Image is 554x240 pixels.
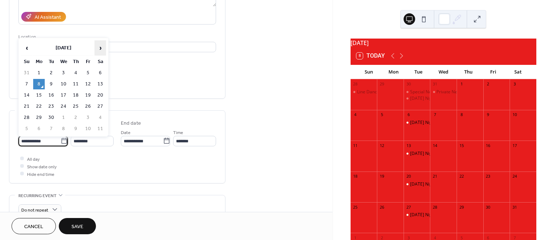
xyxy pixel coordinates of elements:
[459,112,464,117] div: 8
[94,124,106,134] td: 11
[406,204,411,210] div: 27
[21,112,32,123] td: 28
[353,174,358,179] div: 18
[45,79,57,89] td: 9
[406,65,431,79] div: Tue
[379,81,384,87] div: 29
[70,57,82,67] th: Th
[351,39,536,47] div: [DATE]
[406,81,411,87] div: 30
[353,143,358,148] div: 11
[33,101,45,112] td: 22
[410,89,488,95] div: Special Needs League from 6pm - 8pm
[432,174,438,179] div: 21
[406,112,411,117] div: 6
[82,101,94,112] td: 26
[94,57,106,67] th: Sa
[58,101,69,112] td: 24
[404,89,430,95] div: Special Needs League from 6pm - 8pm
[58,112,69,123] td: 1
[27,163,57,170] span: Show date only
[21,79,32,89] td: 7
[21,206,48,214] span: Do not repeat
[70,112,82,123] td: 2
[35,13,61,21] div: AI Assistant
[379,204,384,210] div: 26
[512,81,517,87] div: 3
[512,143,517,148] div: 17
[82,68,94,78] td: 5
[82,79,94,89] td: 12
[94,112,106,123] td: 4
[406,174,411,179] div: 20
[21,57,32,67] th: Su
[58,79,69,89] td: 10
[512,174,517,179] div: 24
[70,79,82,89] td: 11
[432,81,438,87] div: 31
[33,79,45,89] td: 8
[481,65,506,79] div: Fri
[379,112,384,117] div: 5
[410,120,497,126] div: [DATE] Night Switch Tournament at 7:30pm
[506,65,531,79] div: Sat
[404,151,430,157] div: Tuesday Night Switch Tournament at 7:30pm
[45,57,57,67] th: Tu
[45,90,57,101] td: 16
[82,90,94,101] td: 19
[121,129,131,136] span: Date
[21,41,32,55] span: ‹
[82,57,94,67] th: Fr
[512,204,517,210] div: 31
[456,65,481,79] div: Thu
[58,68,69,78] td: 3
[432,112,438,117] div: 7
[70,101,82,112] td: 25
[94,101,106,112] td: 27
[121,120,141,127] div: End date
[459,81,464,87] div: 1
[33,112,45,123] td: 29
[94,90,106,101] td: 20
[354,51,387,61] button: 8Today
[33,90,45,101] td: 15
[379,174,384,179] div: 19
[95,41,106,55] span: ›
[431,65,456,79] div: Wed
[353,81,358,87] div: 28
[485,204,491,210] div: 30
[485,143,491,148] div: 16
[21,90,32,101] td: 14
[353,112,358,117] div: 4
[353,204,358,210] div: 25
[33,68,45,78] td: 1
[33,124,45,134] td: 6
[512,112,517,117] div: 10
[21,12,66,22] button: AI Assistant
[459,143,464,148] div: 15
[404,212,430,218] div: Tuesday Night Switch Tournament at 7:30pm
[24,223,43,231] span: Cancel
[70,90,82,101] td: 18
[485,174,491,179] div: 23
[45,112,57,123] td: 30
[410,95,497,102] div: [DATE] Night Switch Tournament at 7:30pm
[436,89,533,95] div: Private New Years Party Full Facility 9pm - 12am
[27,155,40,163] span: All day
[351,89,377,95] div: Line Dancing from 6pm-9pm
[404,120,430,126] div: Tuesday Night Switch Tournament at 7:30pm
[357,89,414,95] div: Line Dancing from 6pm-9pm
[404,95,430,102] div: Tuesday Night Switch Tournament at 7:30pm
[58,124,69,134] td: 8
[94,79,106,89] td: 13
[410,212,497,218] div: [DATE] Night Switch Tournament at 7:30pm
[58,90,69,101] td: 17
[12,218,56,234] button: Cancel
[45,68,57,78] td: 2
[485,81,491,87] div: 2
[58,57,69,67] th: We
[356,65,381,79] div: Sun
[70,68,82,78] td: 4
[459,204,464,210] div: 29
[45,124,57,134] td: 7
